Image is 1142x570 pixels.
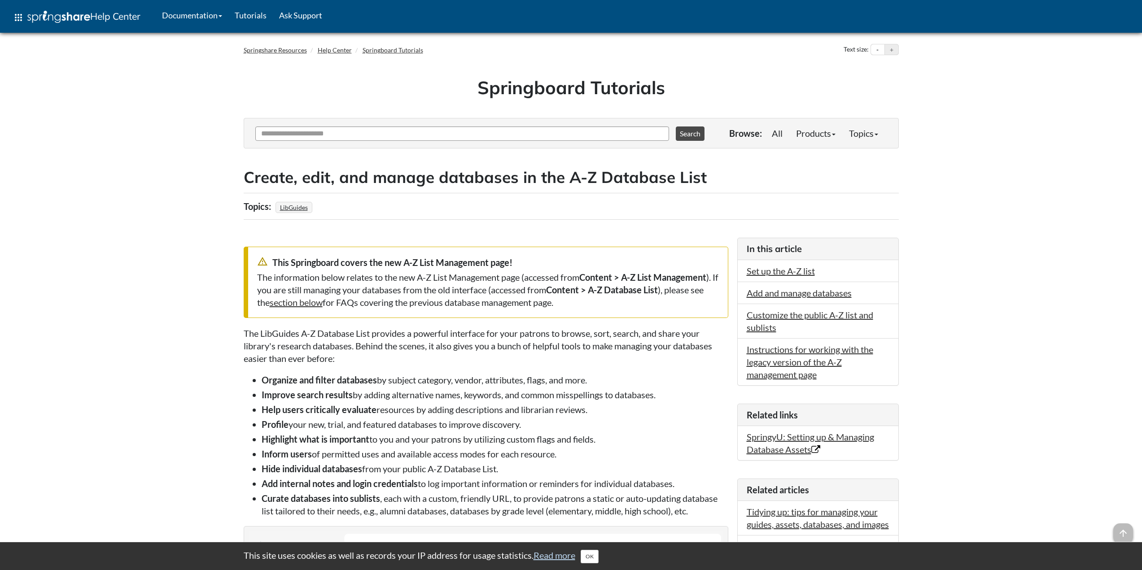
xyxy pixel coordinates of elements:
div: This site uses cookies as well as records your IP address for usage statistics. [235,549,908,563]
strong: Content > A-Z List Management [579,272,706,283]
div: Text size: [842,44,871,56]
h1: Springboard Tutorials [250,75,892,100]
button: Decrease text size [871,44,884,55]
strong: Organize and filter databases [262,374,377,385]
p: The LibGuides A-Z Database List provides a powerful interface for your patrons to browse, sort, s... [244,327,728,365]
li: resources by adding descriptions and librarian reviews. [262,403,728,416]
a: Products [789,124,842,142]
span: warning_amber [257,256,268,267]
li: from your public A-Z Database List. [262,462,728,475]
h3: In this article [747,243,889,255]
strong: Profile [262,419,289,430]
img: Springshare [27,11,90,23]
div: Topics: [244,198,273,215]
a: Springshare Resources [244,46,307,54]
li: to log important information or reminders for individual databases. [262,477,728,490]
span: Related articles [747,484,809,495]
span: apps [13,12,24,23]
a: Tutorials [228,4,273,26]
span: Help Center [90,10,140,22]
span: Related links [747,409,798,420]
a: SpringyU: Setting up & Managing Database Assets [747,431,874,455]
a: LibGuides [279,201,309,214]
a: Ask Support [273,4,328,26]
div: This Springboard covers the new A-Z List Management page! [257,256,719,269]
a: Read more [534,550,575,561]
a: Springboard Tutorials [363,46,423,54]
li: by subject category, vendor, attributes, flags, and more. [262,374,728,386]
li: of permitted uses and available access modes for each resource. [262,448,728,460]
strong: Help users critically evaluate [262,404,376,415]
a: Topics [842,124,885,142]
a: All [765,124,789,142]
button: Close [581,550,599,563]
strong: Highlight what is important [262,434,369,444]
a: section below [270,297,323,308]
a: Help Center [318,46,352,54]
li: your new, trial, and featured databases to improve discovery. [262,418,728,431]
button: Search [676,126,704,141]
strong: Inform users [262,448,312,459]
a: Instructions for working with the legacy version of the A-Z management page [747,344,873,380]
li: , each with a custom, friendly URL, to provide patrons a static or auto-updating database list ta... [262,492,728,517]
strong: Hide individual databases [262,463,362,474]
strong: Improve search results [262,389,353,400]
a: Documentation [156,4,228,26]
button: Increase text size [885,44,898,55]
span: arrow_upward [1113,523,1133,543]
strong: Curate databases into sublists [262,493,380,504]
a: Customize the public A-Z list and sublists [747,309,873,333]
a: apps Help Center [7,4,147,31]
a: Add and manage databases [747,287,852,298]
li: by adding alternative names, keywords, and common misspellings to databases. [262,388,728,401]
a: arrow_upward [1113,524,1133,535]
h2: Create, edit, and manage databases in the A-Z Database List [244,166,899,188]
p: Browse: [729,127,762,139]
a: Tidying up: tips for managing your guides, assets, databases, and images [747,506,889,530]
div: The information below relates to the new A-Z List Management page (accessed from ). If you are st... [257,271,719,309]
strong: Add internal notes and login credentials [262,478,418,489]
strong: Content > A-Z Database List [546,284,658,295]
a: Set up the A-Z list [747,265,815,276]
li: to you and your patrons by utilizing custom flags and fields. [262,433,728,445]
